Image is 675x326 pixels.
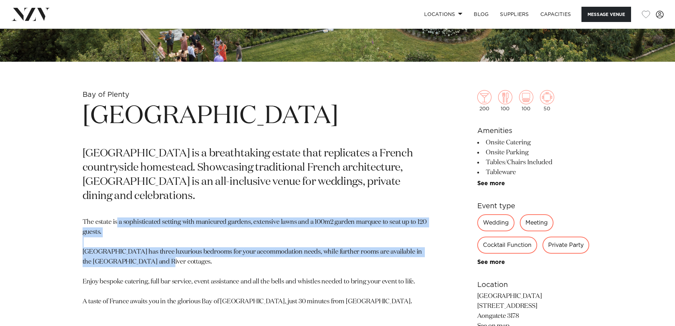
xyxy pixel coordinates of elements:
img: meeting.png [540,90,554,104]
h6: Location [477,280,593,290]
p: The estate is a sophisticated setting with manicured gardens, extensive lawns and a 100m2 garden ... [83,217,427,306]
button: Message Venue [581,7,631,22]
div: Meeting [520,214,553,231]
h1: [GEOGRAPHIC_DATA] [83,100,427,133]
div: 100 [498,90,512,111]
div: Wedding [477,214,514,231]
a: BLOG [468,7,494,22]
li: Tables/Chairs Included [477,158,593,167]
div: Private Party [542,237,589,254]
img: theatre.png [519,90,533,104]
li: Onsite Catering [477,138,593,148]
a: Locations [418,7,468,22]
p: [GEOGRAPHIC_DATA] is a breathtaking estate that replicates a French countryside homestead. Showca... [83,147,427,204]
small: Bay of Plenty [83,91,129,98]
a: SUPPLIERS [494,7,534,22]
a: Capacities [535,7,577,22]
h6: Amenities [477,126,593,136]
h6: Event type [477,201,593,211]
li: Onsite Parking [477,148,593,158]
img: cocktail.png [477,90,491,104]
div: 50 [540,90,554,111]
img: nzv-logo.png [11,8,50,21]
div: 200 [477,90,491,111]
img: dining.png [498,90,512,104]
div: Cocktail Function [477,237,537,254]
div: 100 [519,90,533,111]
li: Tableware [477,167,593,177]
